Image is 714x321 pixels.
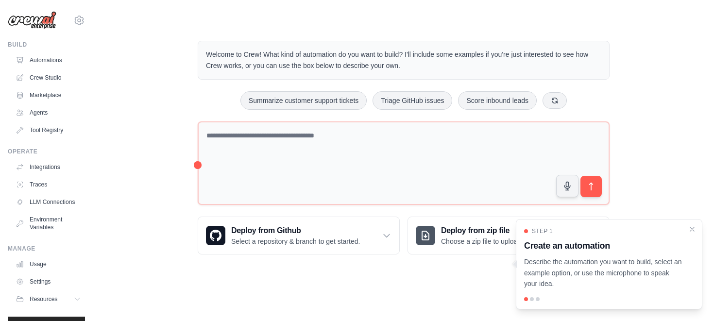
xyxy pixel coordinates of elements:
[8,41,85,49] div: Build
[524,239,682,253] h3: Create an automation
[373,91,452,110] button: Triage GitHub issues
[8,245,85,253] div: Manage
[240,91,367,110] button: Summarize customer support tickets
[688,225,696,233] button: Close walkthrough
[12,274,85,289] a: Settings
[12,291,85,307] button: Resources
[206,49,601,71] p: Welcome to Crew! What kind of automation do you want to build? I'll include some examples if you'...
[532,227,553,235] span: Step 1
[12,105,85,120] a: Agents
[30,295,57,303] span: Resources
[524,256,682,289] p: Describe the automation you want to build, select an example option, or use the microphone to spe...
[12,194,85,210] a: LLM Connections
[12,159,85,175] a: Integrations
[458,91,537,110] button: Score inbound leads
[441,237,523,246] p: Choose a zip file to upload.
[8,148,85,155] div: Operate
[12,70,85,85] a: Crew Studio
[231,225,360,237] h3: Deploy from Github
[12,52,85,68] a: Automations
[12,87,85,103] a: Marketplace
[441,225,523,237] h3: Deploy from zip file
[12,256,85,272] a: Usage
[12,177,85,192] a: Traces
[12,122,85,138] a: Tool Registry
[231,237,360,246] p: Select a repository & branch to get started.
[8,11,56,30] img: Logo
[12,212,85,235] a: Environment Variables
